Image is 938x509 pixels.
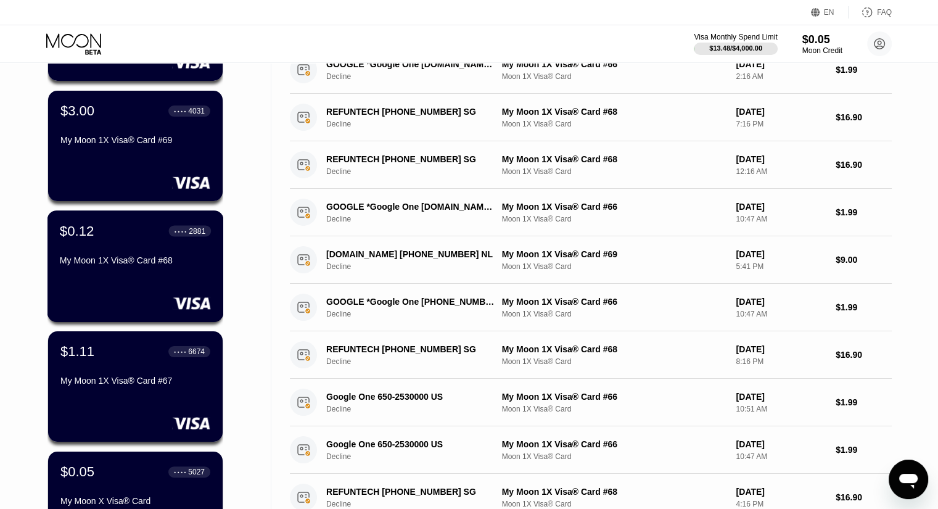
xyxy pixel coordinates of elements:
div: My Moon X Visa® Card [60,496,210,506]
div: ● ● ● ● [174,470,186,474]
div: My Moon 1X Visa® Card #67 [60,376,210,386]
div: REFUNTECH [PHONE_NUMBER] SG [326,107,495,117]
div: REFUNTECH [PHONE_NUMBER] SGDeclineMy Moon 1X Visa® Card #68Moon 1X Visa® Card[DATE]8:16 PM$16.90 [290,331,892,379]
div: 5027 [188,468,205,476]
div: Visa Monthly Spend Limit [694,33,777,41]
div: My Moon 1X Visa® Card #69 [60,135,210,145]
div: Decline [326,452,508,461]
div: Decline [326,310,508,318]
div: 2881 [189,226,205,235]
div: $0.12 [60,223,94,239]
div: Decline [326,357,508,366]
div: 6674 [188,347,205,356]
div: $1.99 [836,207,892,217]
div: 10:47 AM [736,310,826,318]
div: $3.00● ● ● ●4031My Moon 1X Visa® Card #69 [48,91,223,201]
div: GOOGLE *Google One [DOMAIN_NAME][URL][GEOGRAPHIC_DATA]DeclineMy Moon 1X Visa® Card #66Moon 1X Vis... [290,46,892,94]
div: My Moon 1X Visa® Card #66 [502,59,726,69]
div: Moon 1X Visa® Card [502,405,726,413]
div: REFUNTECH [PHONE_NUMBER] SG [326,344,495,354]
div: My Moon 1X Visa® Card #68 [502,154,726,164]
div: REFUNTECH [PHONE_NUMBER] SG [326,154,495,164]
div: Google One 650-2530000 USDeclineMy Moon 1X Visa® Card #66Moon 1X Visa® Card[DATE]10:47 AM$1.99 [290,426,892,474]
div: Google One 650-2530000 USDeclineMy Moon 1X Visa® Card #66Moon 1X Visa® Card[DATE]10:51 AM$1.99 [290,379,892,426]
div: $1.99 [836,445,892,455]
div: My Moon 1X Visa® Card #68 [502,487,726,497]
div: $16.90 [836,350,892,360]
div: $16.90 [836,492,892,502]
div: GOOGLE *Google One [DOMAIN_NAME][URL][GEOGRAPHIC_DATA] [326,59,495,69]
div: My Moon 1X Visa® Card #66 [502,202,726,212]
div: Decline [326,167,508,176]
div: My Moon 1X Visa® Card #66 [502,297,726,307]
div: 4:16 PM [736,500,826,508]
div: [DATE] [736,392,826,402]
div: $0.12● ● ● ●2881My Moon 1X Visa® Card #68 [48,211,223,321]
div: ● ● ● ● [174,350,186,354]
div: EN [824,8,834,17]
div: Moon 1X Visa® Card [502,167,726,176]
div: Decline [326,500,508,508]
div: [DATE] [736,59,826,69]
div: My Moon 1X Visa® Card #66 [502,392,726,402]
div: $16.90 [836,112,892,122]
div: Decline [326,405,508,413]
div: Moon 1X Visa® Card [502,500,726,508]
div: 4031 [188,107,205,115]
div: [DATE] [736,297,826,307]
div: GOOGLE *Google One [DOMAIN_NAME][URL][GEOGRAPHIC_DATA]DeclineMy Moon 1X Visa® Card #66Moon 1X Vis... [290,189,892,236]
div: Moon 1X Visa® Card [502,120,726,128]
div: 10:51 AM [736,405,826,413]
div: REFUNTECH [PHONE_NUMBER] SGDeclineMy Moon 1X Visa® Card #68Moon 1X Visa® Card[DATE]12:16 AM$16.90 [290,141,892,189]
div: Moon 1X Visa® Card [502,357,726,366]
iframe: Button to launch messaging window [889,460,928,499]
div: REFUNTECH [PHONE_NUMBER] SGDeclineMy Moon 1X Visa® Card #68Moon 1X Visa® Card[DATE]7:16 PM$16.90 [290,94,892,141]
div: 12:16 AM [736,167,826,176]
div: $0.05 [802,33,842,46]
div: GOOGLE *Google One [DOMAIN_NAME][URL][GEOGRAPHIC_DATA] [326,202,495,212]
div: [DATE] [736,249,826,259]
div: GOOGLE *Google One [PHONE_NUMBER] USDeclineMy Moon 1X Visa® Card #66Moon 1X Visa® Card[DATE]10:47... [290,284,892,331]
div: ● ● ● ● [174,109,186,113]
div: [DATE] [736,487,826,497]
div: 10:47 AM [736,452,826,461]
div: $1.99 [836,397,892,407]
div: EN [811,6,849,19]
div: [DATE] [736,154,826,164]
div: Decline [326,262,508,271]
div: Moon 1X Visa® Card [502,452,726,461]
div: [DOMAIN_NAME] [PHONE_NUMBER] NL [326,249,495,259]
div: $0.05Moon Credit [802,33,842,55]
div: Decline [326,215,508,223]
div: [DOMAIN_NAME] [PHONE_NUMBER] NLDeclineMy Moon 1X Visa® Card #69Moon 1X Visa® Card[DATE]5:41 PM$9.00 [290,236,892,284]
div: Moon 1X Visa® Card [502,72,726,81]
div: My Moon 1X Visa® Card #66 [502,439,726,449]
div: 7:16 PM [736,120,826,128]
div: My Moon 1X Visa® Card #68 [60,255,211,265]
div: $3.00 [60,103,94,119]
div: Decline [326,72,508,81]
div: 5:41 PM [736,262,826,271]
div: $0.05 [60,464,94,480]
div: Google One 650-2530000 US [326,392,495,402]
div: [DATE] [736,107,826,117]
div: $1.11 [60,344,94,360]
div: My Moon 1X Visa® Card #68 [502,344,726,354]
div: Decline [326,120,508,128]
div: 2:16 AM [736,72,826,81]
div: Visa Monthly Spend Limit$13.48/$4,000.00 [694,33,777,55]
div: [DATE] [736,202,826,212]
div: $9.00 [836,255,892,265]
div: FAQ [849,6,892,19]
div: 10:47 AM [736,215,826,223]
div: [DATE] [736,344,826,354]
div: GOOGLE *Google One [PHONE_NUMBER] US [326,297,495,307]
div: $1.99 [836,302,892,312]
div: My Moon 1X Visa® Card #68 [502,107,726,117]
div: REFUNTECH [PHONE_NUMBER] SG [326,487,495,497]
div: Moon 1X Visa® Card [502,262,726,271]
div: [DATE] [736,439,826,449]
div: $1.99 [836,65,892,75]
div: ● ● ● ● [175,229,187,233]
div: $1.11● ● ● ●6674My Moon 1X Visa® Card #67 [48,331,223,442]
